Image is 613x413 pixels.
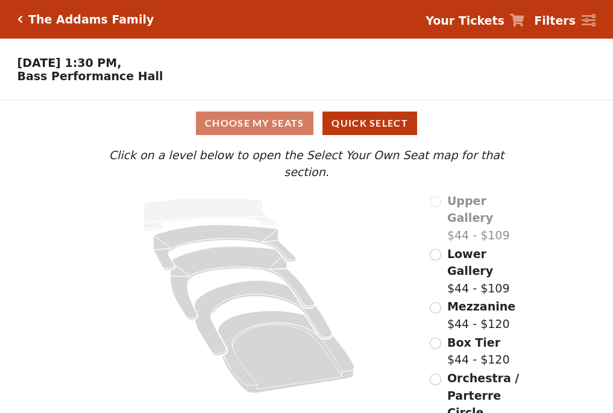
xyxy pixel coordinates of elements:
[447,300,515,313] span: Mezzanine
[534,14,576,27] strong: Filters
[534,12,596,30] a: Filters
[447,336,500,349] span: Box Tier
[85,147,527,181] p: Click on a level below to open the Select Your Own Seat map for that section.
[447,247,493,278] span: Lower Gallery
[426,12,524,30] a: Your Tickets
[17,15,23,24] a: Click here to go back to filters
[447,194,493,225] span: Upper Gallery
[447,298,515,332] label: $44 - $120
[322,112,417,135] button: Quick Select
[28,13,154,27] h5: The Addams Family
[154,225,297,270] path: Lower Gallery - Seats Available: 152
[447,192,528,244] label: $44 - $109
[218,311,355,393] path: Orchestra / Parterre Circle - Seats Available: 147
[426,14,505,27] strong: Your Tickets
[143,198,278,231] path: Upper Gallery - Seats Available: 0
[447,245,528,297] label: $44 - $109
[447,334,510,368] label: $44 - $120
